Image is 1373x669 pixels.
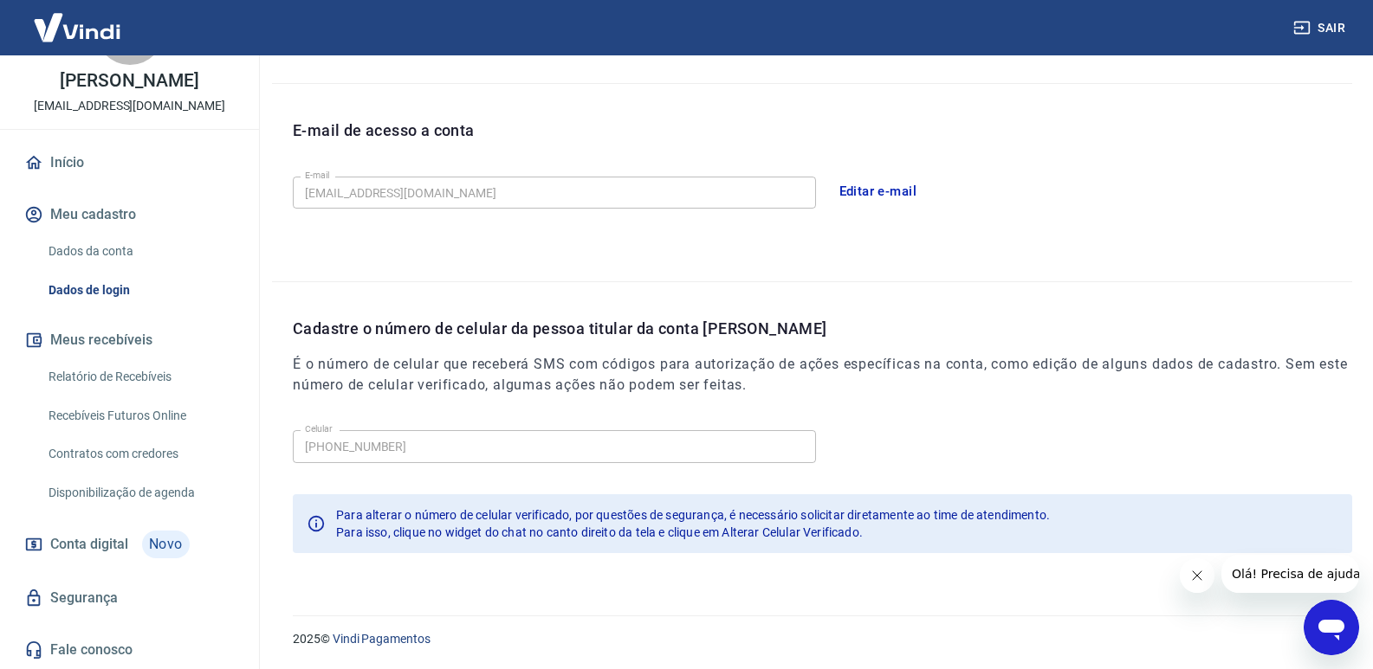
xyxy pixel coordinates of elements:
a: Relatório de Recebíveis [42,359,238,395]
label: E-mail [305,169,329,182]
p: Cadastre o número de celular da pessoa titular da conta [PERSON_NAME] [293,317,1352,340]
a: Disponibilização de agenda [42,475,238,511]
iframe: Botão para abrir a janela de mensagens [1304,600,1359,655]
a: Contratos com credores [42,436,238,472]
span: Novo [142,531,190,558]
button: Meu cadastro [21,196,238,234]
span: Para isso, clique no widget do chat no canto direito da tela e clique em Alterar Celular Verificado. [336,525,863,539]
p: [EMAIL_ADDRESS][DOMAIN_NAME] [34,97,225,115]
button: Meus recebíveis [21,321,238,359]
p: [PERSON_NAME] [60,72,198,90]
a: Vindi Pagamentos [333,632,431,646]
span: Conta digital [50,532,128,556]
p: E-mail de acesso a conta [293,119,475,142]
a: Dados de login [42,273,238,308]
a: Início [21,144,238,182]
span: Olá! Precisa de ajuda? [10,12,146,26]
p: 2025 © [293,630,1331,648]
a: Fale conosco [21,631,238,669]
a: Conta digitalNovo [21,524,238,565]
iframe: Mensagem da empresa [1221,555,1359,593]
label: Celular [305,422,333,435]
button: Editar e-mail [830,173,927,209]
a: Dados da conta [42,234,238,269]
a: Recebíveis Futuros Online [42,398,238,434]
a: Segurança [21,579,238,617]
img: Vindi [21,1,133,54]
button: Sair [1290,12,1352,44]
h6: É o número de celular que receberá SMS com códigos para autorização de ações específicas na conta... [293,354,1352,396]
iframe: Fechar mensagem [1180,558,1214,593]
span: Para alterar o número de celular verificado, por questões de segurança, é necessário solicitar di... [336,508,1050,522]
